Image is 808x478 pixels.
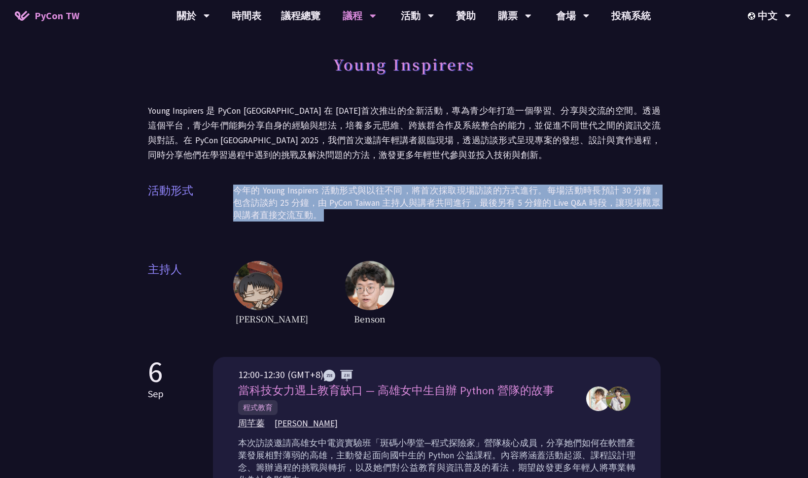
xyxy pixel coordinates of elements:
span: [PERSON_NAME] [233,310,311,327]
p: Young Inspirers 是 PyCon [GEOGRAPHIC_DATA] 在 [DATE]首次推出的全新活動，專為青少年打造一個學習、分享與交流的空間。透過這個平台，青少年們能夠分享自... [148,103,661,162]
img: host1.6ba46fc.jpg [233,261,282,310]
span: 程式教育 [238,400,278,415]
p: 6 [148,357,164,386]
img: Locale Icon [748,12,758,20]
img: host2.62516ee.jpg [345,261,394,310]
img: 周芊蓁,郭昱 [606,386,631,411]
a: PyCon TW [5,3,89,28]
div: 12:00-12:30 (GMT+8) [238,367,576,382]
span: 周芊蓁 [238,417,265,430]
span: PyCon TW [35,8,79,23]
img: ZHZH.38617ef.svg [323,370,353,382]
h1: Young Inspirers [333,49,475,79]
img: 周芊蓁,郭昱 [586,386,611,411]
p: Sep [148,386,164,401]
p: 今年的 Young Inspirers 活動形式與以往不同，將首次採取現場訪談的方式進行。每場活動時長預計 30 分鐘，包含訪談約 25 分鐘，由 PyCon Taiwan 主持人與講者共同進行... [233,185,661,222]
span: 當科技女力遇上教育缺口 — 高雄女中生自辦 Python 營隊的故事 [238,383,554,397]
span: [PERSON_NAME] [275,417,338,430]
span: Benson [345,310,394,327]
img: Home icon of PyCon TW 2025 [15,11,30,21]
span: 主持人 [148,261,233,327]
span: 活動形式 [148,182,233,231]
